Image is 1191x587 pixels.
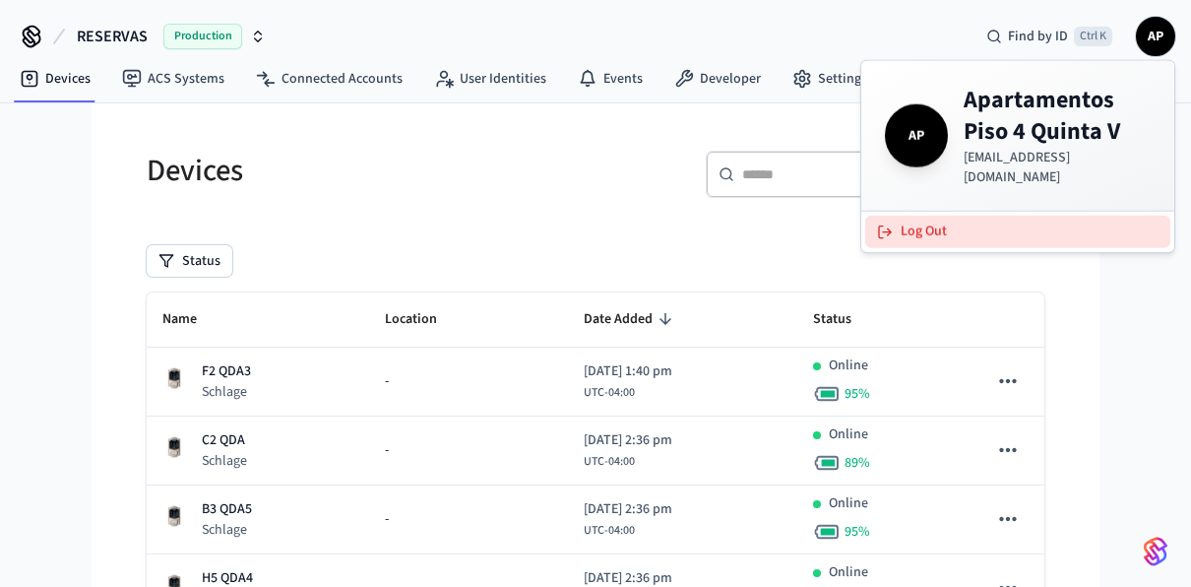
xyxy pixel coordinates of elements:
[845,453,870,473] span: 89 %
[162,366,186,390] img: Schlage Sense Smart Deadbolt with Camelot Trim, Front
[562,61,658,97] a: Events
[964,85,1151,148] h4: Apartamentos Piso 4 Quinta V
[584,361,672,402] div: America/La_Paz
[584,453,635,471] span: UTC-04:00
[385,304,463,335] span: Location
[385,440,389,461] span: -
[202,520,252,540] p: Schlage
[584,430,672,451] span: [DATE] 2:36 pm
[889,108,944,163] span: AP
[202,451,247,471] p: Schlage
[829,562,868,583] p: Online
[240,61,418,97] a: Connected Accounts
[584,499,672,520] span: [DATE] 2:36 pm
[584,499,672,540] div: America/La_Paz
[584,430,672,471] div: America/La_Paz
[865,216,1170,248] button: Log Out
[202,361,251,382] p: F2 QDA3
[964,148,1151,187] p: [EMAIL_ADDRESS][DOMAIN_NAME]
[147,245,232,277] button: Status
[658,61,777,97] a: Developer
[777,61,883,97] a: Settings
[1144,536,1167,567] img: SeamLogoGradient.69752ec5.svg
[162,435,186,459] img: Schlage Sense Smart Deadbolt with Camelot Trim, Front
[829,493,868,514] p: Online
[584,361,672,382] span: [DATE] 1:40 pm
[202,499,252,520] p: B3 QDA5
[1008,27,1068,46] span: Find by ID
[162,504,186,528] img: Schlage Sense Smart Deadbolt with Camelot Trim, Front
[202,382,251,402] p: Schlage
[1074,27,1112,46] span: Ctrl K
[813,304,877,335] span: Status
[971,19,1128,54] div: Find by IDCtrl K
[202,430,247,451] p: C2 QDA
[1136,17,1175,56] button: AP
[584,304,678,335] span: Date Added
[77,25,148,48] span: RESERVAS
[584,384,635,402] span: UTC-04:00
[163,24,242,49] span: Production
[829,356,868,376] p: Online
[385,509,389,530] span: -
[147,151,584,191] h5: Devices
[845,384,870,404] span: 95 %
[1138,19,1173,54] span: AP
[584,522,635,540] span: UTC-04:00
[162,304,222,335] span: Name
[418,61,562,97] a: User Identities
[385,371,389,392] span: -
[106,61,240,97] a: ACS Systems
[845,522,870,542] span: 95 %
[4,61,106,97] a: Devices
[829,424,868,445] p: Online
